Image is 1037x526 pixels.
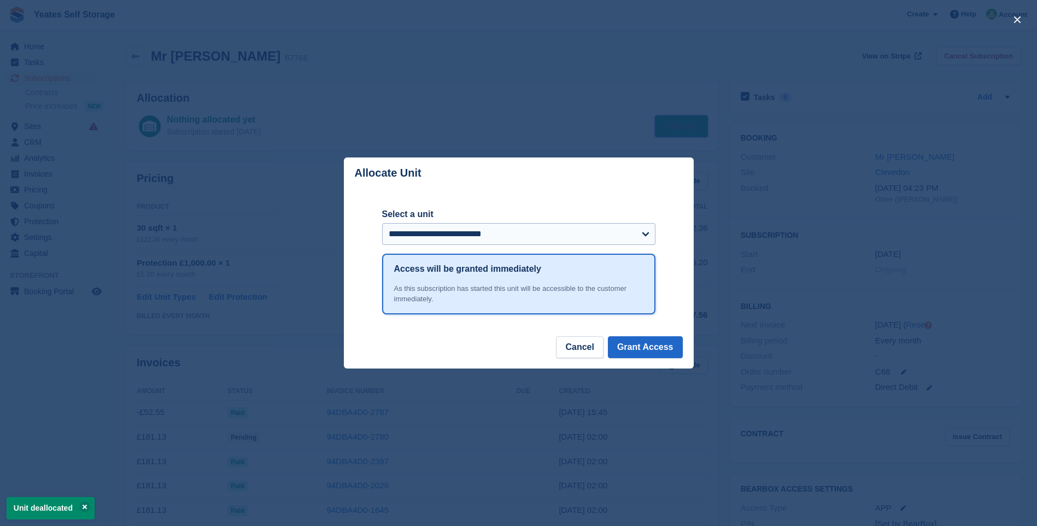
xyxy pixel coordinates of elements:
[556,336,603,358] button: Cancel
[394,262,541,276] h1: Access will be granted immediately
[608,336,683,358] button: Grant Access
[382,208,655,221] label: Select a unit
[7,497,95,519] p: Unit deallocated
[355,167,421,179] p: Allocate Unit
[1009,11,1026,28] button: close
[394,283,643,305] div: As this subscription has started this unit will be accessible to the customer immediately.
